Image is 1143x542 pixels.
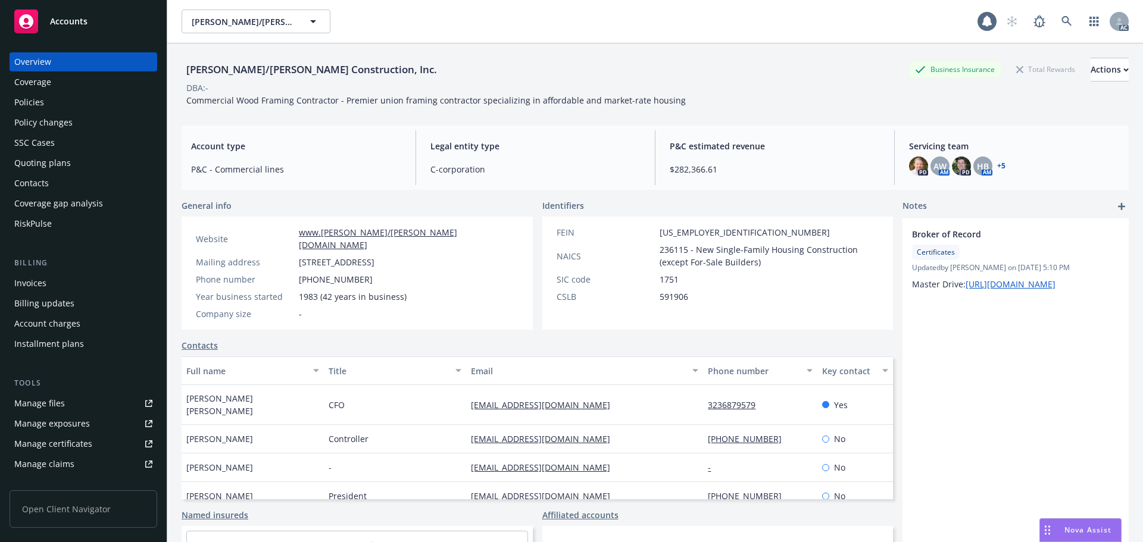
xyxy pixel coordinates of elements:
span: No [834,490,845,502]
span: General info [182,199,232,212]
a: Manage BORs [10,475,157,494]
div: Mailing address [196,256,294,268]
button: Actions [1091,58,1129,82]
div: CSLB [557,290,655,303]
a: [EMAIL_ADDRESS][DOMAIN_NAME] [471,462,620,473]
div: Policy changes [14,113,73,132]
a: Coverage [10,73,157,92]
div: NAICS [557,250,655,262]
a: - [708,462,720,473]
a: Start snowing [1000,10,1024,33]
div: Company size [196,308,294,320]
a: Contacts [10,174,157,193]
a: Billing updates [10,294,157,313]
button: Title [324,356,466,385]
span: [PERSON_NAME] [PERSON_NAME] [186,392,319,417]
span: Accounts [50,17,88,26]
div: Overview [14,52,51,71]
div: Email [471,365,685,377]
div: Drag to move [1040,519,1055,541]
div: Actions [1091,58,1129,81]
div: Title [329,365,448,377]
a: [URL][DOMAIN_NAME] [966,278,1055,290]
a: Manage certificates [10,434,157,453]
button: Phone number [703,356,817,385]
div: [PERSON_NAME]/[PERSON_NAME] Construction, Inc. [182,62,442,77]
div: Business Insurance [909,62,1001,77]
span: Broker of Record [912,228,1088,240]
a: Overview [10,52,157,71]
span: [PERSON_NAME] [186,490,253,502]
div: Account charges [14,314,80,333]
span: [PERSON_NAME]/[PERSON_NAME] Construction, Inc. [192,15,295,28]
button: Nova Assist [1039,518,1122,542]
a: Quoting plans [10,153,157,173]
span: [PHONE_NUMBER] [299,273,373,286]
img: photo [909,156,928,176]
a: Search [1055,10,1079,33]
div: SIC code [557,273,655,286]
a: Manage exposures [10,414,157,433]
a: Report a Bug [1028,10,1051,33]
a: SSC Cases [10,133,157,152]
span: Commercial Wood Framing Contractor - Premier union framing contractor specializing in affordable ... [186,95,686,106]
div: SSC Cases [14,133,55,152]
button: [PERSON_NAME]/[PERSON_NAME] Construction, Inc. [182,10,330,33]
div: Contacts [14,174,49,193]
a: Contacts [182,339,218,352]
a: Policies [10,93,157,112]
span: P&C - Commercial lines [191,163,401,176]
span: 1983 (42 years in business) [299,290,407,303]
a: Switch app [1082,10,1106,33]
div: Billing updates [14,294,74,313]
div: FEIN [557,226,655,239]
div: Phone number [196,273,294,286]
div: Coverage gap analysis [14,194,103,213]
a: Account charges [10,314,157,333]
div: Installment plans [14,334,84,353]
span: C-corporation [430,163,641,176]
span: - [299,308,302,320]
a: Accounts [10,5,157,38]
a: [PHONE_NUMBER] [708,490,791,502]
a: Installment plans [10,334,157,353]
a: Affiliated accounts [542,509,619,521]
span: Account type [191,140,401,152]
span: Updated by [PERSON_NAME] on [DATE] 5:10 PM [912,262,1119,273]
a: www.[PERSON_NAME]/[PERSON_NAME][DOMAIN_NAME] [299,227,457,250]
span: Open Client Navigator [10,490,157,528]
a: RiskPulse [10,214,157,233]
a: 3236879579 [708,399,765,411]
span: CFO [329,399,345,411]
div: Manage files [14,394,65,413]
span: Controller [329,433,368,445]
span: [PERSON_NAME] [186,461,253,474]
span: Legal entity type [430,140,641,152]
span: AW [933,160,947,173]
button: Full name [182,356,324,385]
a: [EMAIL_ADDRESS][DOMAIN_NAME] [471,433,620,444]
span: No [834,433,845,445]
span: No [834,461,845,474]
span: P&C estimated revenue [670,140,880,152]
span: - [329,461,332,474]
div: Billing [10,257,157,269]
span: Servicing team [909,140,1119,152]
div: Quoting plans [14,153,71,173]
div: Invoices [14,274,46,293]
div: Tools [10,377,157,389]
div: Manage exposures [14,414,90,433]
a: +5 [997,162,1005,170]
a: Coverage gap analysis [10,194,157,213]
span: HB [977,160,989,173]
div: Broker of RecordCertificatesUpdatedby [PERSON_NAME] on [DATE] 5:10 PMMaster Drive:[URL][DOMAIN_NAME] [902,218,1129,300]
span: Yes [834,399,848,411]
span: [PERSON_NAME] [186,433,253,445]
div: Manage BORs [14,475,70,494]
div: Policies [14,93,44,112]
button: Email [466,356,703,385]
div: Full name [186,365,306,377]
div: Phone number [708,365,799,377]
span: President [329,490,367,502]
